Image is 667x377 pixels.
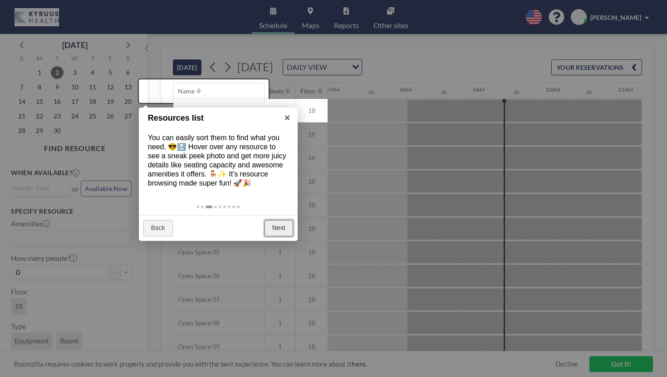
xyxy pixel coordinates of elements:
[139,124,298,197] div: You can easily sort them to find what you need. 😎🔝 Hover over any resource to see a sneak peek ph...
[277,108,298,128] a: ×
[296,107,328,115] span: 18
[148,112,275,124] h1: Resources list
[173,107,196,115] span: Ballad
[143,220,173,236] a: Back
[265,220,293,236] a: Next
[265,107,295,115] span: 4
